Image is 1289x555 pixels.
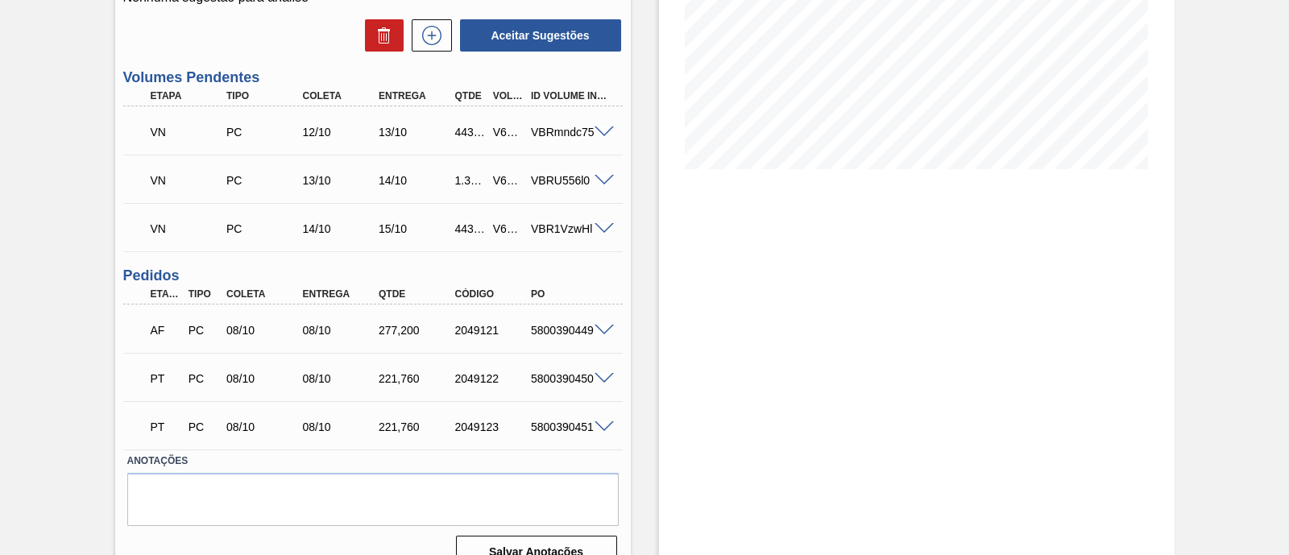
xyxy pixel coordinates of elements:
div: 14/10/2025 [375,174,458,187]
div: Etapa [147,288,185,300]
p: AF [151,324,181,337]
div: 277,200 [375,324,458,337]
div: 1.330,560 [451,174,490,187]
div: 13/10/2025 [299,174,383,187]
div: Tipo [184,288,223,300]
div: V628904 [489,126,528,139]
p: VN [151,126,226,139]
div: PO [527,288,611,300]
h3: Volumes Pendentes [123,69,623,86]
div: VBRmndc75 [527,126,611,139]
div: 15/10/2025 [375,222,458,235]
div: VBRU556l0 [527,174,611,187]
div: Pedido em Trânsito [147,361,185,396]
div: Nova sugestão [404,19,452,52]
div: Volume de Negociação [147,114,230,150]
button: Aceitar Sugestões [460,19,621,52]
div: Qtde [375,288,458,300]
p: PT [151,372,181,385]
div: Pedido de Compra [184,372,223,385]
div: Pedido de Compra [222,126,306,139]
div: Pedido de Compra [222,174,306,187]
div: 2049122 [451,372,535,385]
div: Volume de Negociação [147,211,230,246]
label: Anotações [127,449,619,473]
div: VBR1VzwHl [527,222,611,235]
div: 443,520 [451,222,490,235]
div: V628905 [489,174,528,187]
div: 08/10/2025 [299,324,383,337]
div: Entrega [299,288,383,300]
div: Aguardando Faturamento [147,313,185,348]
div: Qtde [451,90,490,101]
div: Pedido de Compra [184,420,223,433]
div: 08/10/2025 [299,420,383,433]
div: Tipo [222,90,306,101]
h3: Pedidos [123,267,623,284]
div: 5800390449 [527,324,611,337]
div: Coleta [222,288,306,300]
p: PT [151,420,181,433]
div: V628906 [489,222,528,235]
div: 08/10/2025 [222,372,306,385]
div: 2049123 [451,420,535,433]
div: Id Volume Interno [527,90,611,101]
div: Entrega [375,90,458,101]
p: VN [151,174,226,187]
div: 14/10/2025 [299,222,383,235]
div: 2049121 [451,324,535,337]
div: Etapa [147,90,230,101]
div: Volume Portal [489,90,528,101]
div: Aceitar Sugestões [452,18,623,53]
div: Coleta [299,90,383,101]
div: 08/10/2025 [222,420,306,433]
div: Excluir Sugestões [357,19,404,52]
div: Volume de Negociação [147,163,230,198]
div: 08/10/2025 [222,324,306,337]
div: 221,760 [375,420,458,433]
div: 08/10/2025 [299,372,383,385]
div: 5800390450 [527,372,611,385]
div: 12/10/2025 [299,126,383,139]
div: Pedido de Compra [222,222,306,235]
p: VN [151,222,226,235]
div: 13/10/2025 [375,126,458,139]
div: Pedido de Compra [184,324,223,337]
div: 5800390451 [527,420,611,433]
div: 443,520 [451,126,490,139]
div: Código [451,288,535,300]
div: Pedido em Trânsito [147,409,185,445]
div: 221,760 [375,372,458,385]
